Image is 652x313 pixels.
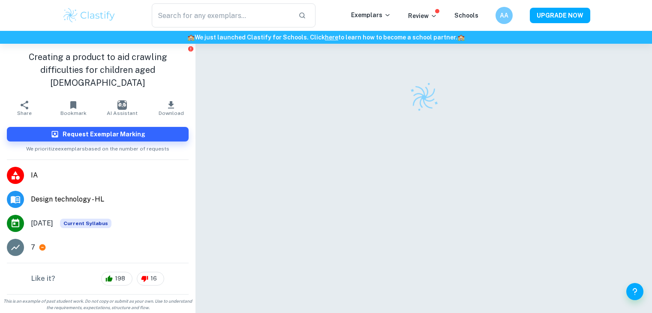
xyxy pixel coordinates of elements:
span: This is an example of past student work. Do not copy or submit as your own. Use to understand the... [3,298,192,311]
p: Review [408,11,437,21]
span: Bookmark [60,110,87,116]
a: Schools [454,12,478,19]
span: 🏫 [187,34,195,41]
span: 16 [146,274,162,283]
a: here [325,34,338,41]
span: 198 [110,274,130,283]
button: Bookmark [49,96,98,120]
span: Download [159,110,184,116]
button: Request Exemplar Marking [7,127,189,141]
h6: We just launched Clastify for Schools. Click to learn how to become a school partner. [2,33,650,42]
div: 16 [137,272,164,286]
h1: Creating a product to aid crawling difficulties for children aged [DEMOGRAPHIC_DATA] [7,51,189,89]
button: Report issue [187,45,194,52]
button: AI Assistant [98,96,147,120]
span: Current Syllabus [60,219,111,228]
h6: Request Exemplar Marking [63,129,145,139]
h6: Like it? [31,274,55,284]
span: AI Assistant [107,110,138,116]
button: UPGRADE NOW [530,8,590,23]
div: This exemplar is based on the current syllabus. Feel free to refer to it for inspiration/ideas wh... [60,219,111,228]
div: 198 [101,272,132,286]
span: 🏫 [457,34,465,41]
h6: AA [499,11,509,20]
span: Share [17,110,32,116]
button: AA [496,7,513,24]
p: 7 [31,242,35,253]
img: Clastify logo [62,7,117,24]
img: AI Assistant [117,100,127,110]
button: Help and Feedback [626,283,643,300]
img: Clastify logo [404,78,443,117]
span: [DATE] [31,218,53,229]
span: We prioritize exemplars based on the number of requests [26,141,169,153]
input: Search for any exemplars... [152,3,292,27]
p: Exemplars [351,10,391,20]
span: Design technology - HL [31,194,189,205]
button: Download [147,96,195,120]
span: IA [31,170,189,181]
